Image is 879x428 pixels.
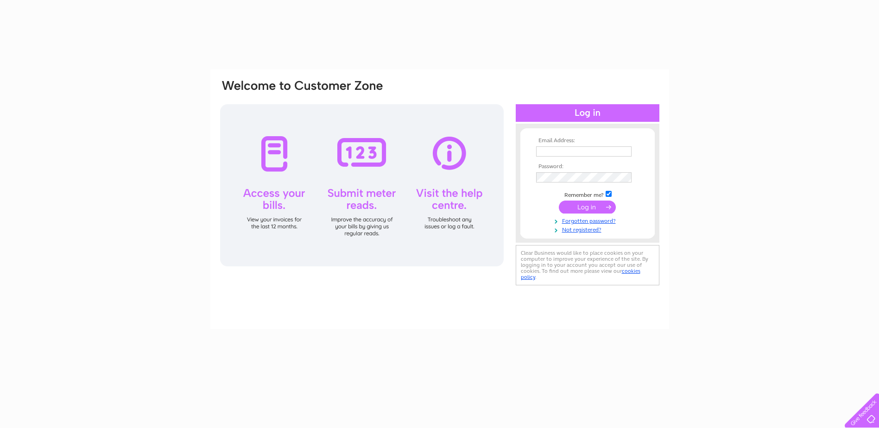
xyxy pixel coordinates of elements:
[559,201,616,214] input: Submit
[534,164,641,170] th: Password:
[536,216,641,225] a: Forgotten password?
[516,245,659,285] div: Clear Business would like to place cookies on your computer to improve your experience of the sit...
[534,189,641,199] td: Remember me?
[536,225,641,233] a: Not registered?
[534,138,641,144] th: Email Address:
[521,268,640,280] a: cookies policy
